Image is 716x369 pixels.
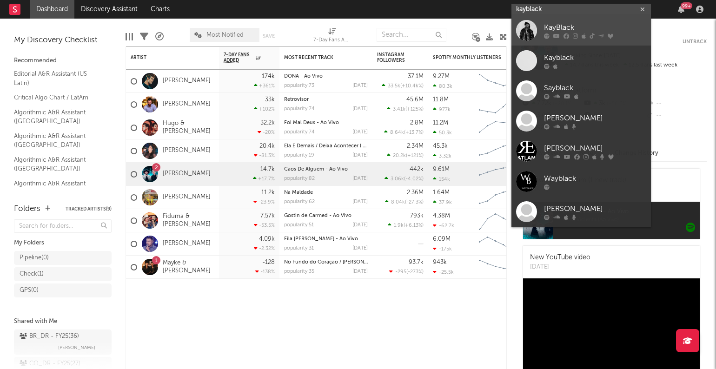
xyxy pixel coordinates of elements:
div: +17.7 % [253,176,275,182]
div: -128 [262,259,275,265]
span: 8.04k [391,200,405,205]
span: +13.7 % [405,130,422,135]
div: -23.9 % [253,199,275,205]
a: Caos De Alguém - Ao Vivo [284,167,348,172]
a: [PERSON_NAME] [163,193,211,201]
div: 11.8M [433,97,449,103]
div: ( ) [385,176,424,182]
div: 4.38M [433,213,450,219]
div: 154k [433,176,450,182]
a: [PERSON_NAME] [511,106,651,136]
div: My Folders [14,237,112,249]
div: 9.27M [433,73,450,79]
div: -138 % [255,269,275,275]
div: [DATE] [352,153,368,158]
div: [PERSON_NAME] [544,143,646,154]
div: Gostin de Carmed - Ao Vivo [284,213,368,218]
div: popularity: 51 [284,223,314,228]
button: Untrack [683,37,707,46]
a: Pipeline(0) [14,251,112,265]
a: [PERSON_NAME] [511,136,651,166]
svg: Chart title [475,209,517,232]
div: [DATE] [352,83,368,88]
div: ( ) [387,106,424,112]
div: -- [645,98,707,110]
span: +121 % [407,153,422,158]
div: 37.9k [433,199,452,205]
div: ( ) [388,222,424,228]
div: [DATE] [352,106,368,112]
div: popularity: 62 [284,199,315,204]
div: popularity: 31 [284,246,314,251]
div: 33k [265,97,275,103]
div: Most Recent Track [284,55,354,60]
div: -2.32 % [254,245,275,251]
a: Hugo & [PERSON_NAME] [163,120,214,136]
div: 2.36M [407,190,424,196]
button: 99+ [678,6,684,13]
div: -62.7k [433,223,454,229]
div: 14.7k [260,166,275,172]
svg: Chart title [475,232,517,256]
span: 8.64k [390,130,404,135]
div: Kayblack [544,53,646,64]
a: Critical Algo Chart / LatAm [14,92,102,103]
a: Kayblack [511,46,651,76]
div: Foi Mal Deus - Ao Vivo [284,120,368,125]
a: Na Maldade [284,190,313,195]
div: -- [645,110,707,122]
div: ( ) [389,269,424,275]
div: [PERSON_NAME] [544,113,646,124]
div: Ela É Demais / Deixa Acontecer ( Ao Vivo ) [284,144,368,149]
a: DONA - Ao Vivo [284,74,323,79]
div: Pipeline ( 0 ) [20,252,49,264]
div: +361 % [254,83,275,89]
svg: Chart title [475,116,517,139]
div: 977k [433,106,451,112]
a: [PERSON_NAME] [163,77,211,85]
a: [PERSON_NAME] [163,170,211,178]
svg: Chart title [475,186,517,209]
div: A&R Pipeline [155,23,164,50]
svg: Chart title [475,163,517,186]
a: GPS(0) [14,283,112,297]
div: ( ) [384,129,424,135]
input: Search for artists [511,4,651,15]
span: 20.2k [393,153,406,158]
div: 1.64M [433,190,450,196]
div: 2.8M [410,120,424,126]
div: BR_DR - FY25 ( 36 ) [20,331,79,342]
svg: Chart title [475,93,517,116]
div: -175k [433,246,452,252]
a: Algorithmic A&R Assistant ([GEOGRAPHIC_DATA]) [14,107,102,126]
a: Gostin de Carmed - Ao Vivo [284,213,351,218]
div: Recommended [14,55,112,66]
a: Algorithmic A&R Assistant ([GEOGRAPHIC_DATA]) [14,178,102,198]
div: 45.3k [433,143,448,149]
a: [PERSON_NAME] [163,100,211,108]
div: New YouTube video [530,253,590,263]
div: GPS ( 0 ) [20,285,39,296]
div: Retrovisor [284,97,368,102]
span: 1.9k [394,223,404,228]
div: 3.32k [433,153,451,159]
div: ( ) [382,83,424,89]
div: [DATE] [352,199,368,204]
span: 3.41k [393,107,405,112]
a: KayBlack [511,15,651,46]
span: Most Notified [206,32,244,38]
span: 33.5k [388,84,400,89]
div: [DATE] [352,176,368,181]
div: 2.34M [407,143,424,149]
div: Edit Columns [126,23,133,50]
a: Wayblack [511,166,651,197]
a: Fila [PERSON_NAME] - Ao Vivo [284,237,358,242]
a: Check(1) [14,267,112,281]
div: 6.09M [433,236,451,242]
div: [DATE] [352,130,368,135]
span: 7-Day Fans Added [224,52,253,63]
div: Filters [140,23,148,50]
div: [DATE] [352,246,368,251]
div: Artist [131,55,200,60]
div: My Discovery Checklist [14,35,112,46]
